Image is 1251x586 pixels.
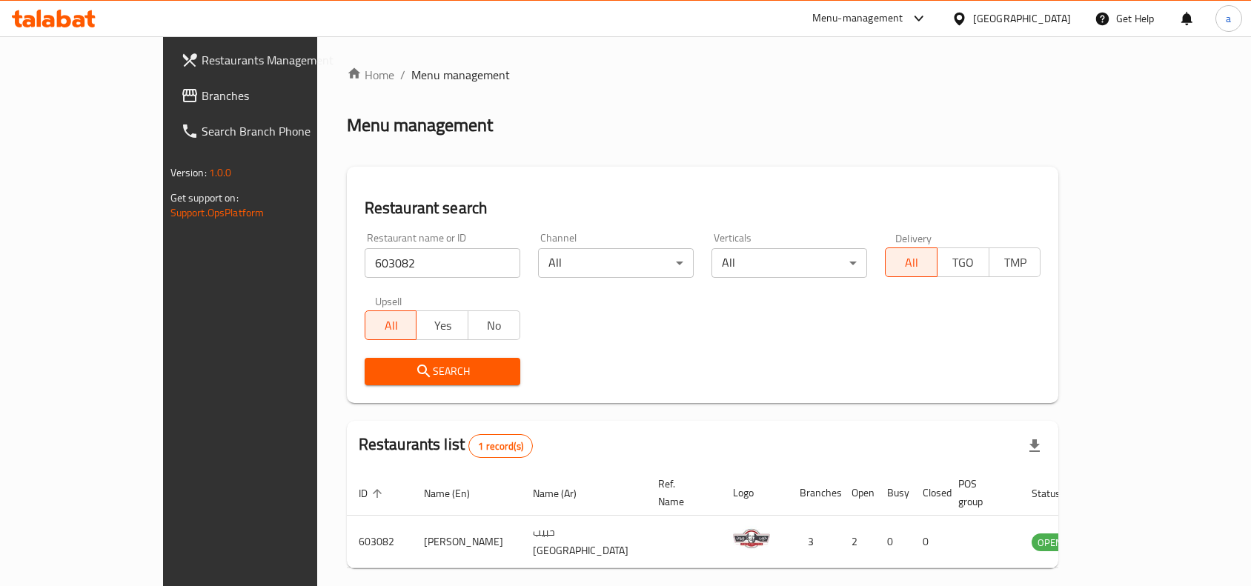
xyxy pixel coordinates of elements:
[375,296,402,306] label: Upsell
[474,315,514,336] span: No
[411,66,510,84] span: Menu management
[359,485,387,502] span: ID
[958,475,1002,510] span: POS group
[875,470,911,516] th: Busy
[209,163,232,182] span: 1.0.0
[376,362,508,381] span: Search
[424,485,489,502] span: Name (En)
[911,470,946,516] th: Closed
[365,358,520,385] button: Search
[885,247,938,277] button: All
[422,315,462,336] span: Yes
[840,516,875,568] td: 2
[533,485,596,502] span: Name (Ar)
[202,122,360,140] span: Search Branch Phone
[1017,428,1052,464] div: Export file
[468,434,533,458] div: Total records count
[892,252,932,273] span: All
[788,516,840,568] td: 3
[347,516,412,568] td: 603082
[202,87,360,104] span: Branches
[347,470,1149,568] table: enhanced table
[347,66,1059,84] nav: breadcrumb
[711,248,867,278] div: All
[365,310,417,340] button: All
[995,252,1035,273] span: TMP
[1032,534,1068,551] span: OPEN
[538,248,694,278] div: All
[840,470,875,516] th: Open
[1226,10,1231,27] span: a
[170,188,239,207] span: Get support on:
[1032,485,1080,502] span: Status
[521,516,646,568] td: حبيب [GEOGRAPHIC_DATA]
[937,247,989,277] button: TGO
[359,433,533,458] h2: Restaurants list
[973,10,1071,27] div: [GEOGRAPHIC_DATA]
[169,113,372,149] a: Search Branch Phone
[895,233,932,243] label: Delivery
[202,51,360,69] span: Restaurants Management
[721,470,788,516] th: Logo
[400,66,405,84] li: /
[911,516,946,568] td: 0
[875,516,911,568] td: 0
[170,203,265,222] a: Support.OpsPlatform
[169,78,372,113] a: Branches
[371,315,411,336] span: All
[943,252,983,273] span: TGO
[365,197,1041,219] h2: Restaurant search
[169,42,372,78] a: Restaurants Management
[412,516,521,568] td: [PERSON_NAME]
[788,470,840,516] th: Branches
[347,113,493,137] h2: Menu management
[812,10,903,27] div: Menu-management
[469,439,532,453] span: 1 record(s)
[733,520,770,557] img: Habib Beirut
[989,247,1041,277] button: TMP
[658,475,703,510] span: Ref. Name
[170,163,207,182] span: Version:
[416,310,468,340] button: Yes
[468,310,520,340] button: No
[365,248,520,278] input: Search for restaurant name or ID..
